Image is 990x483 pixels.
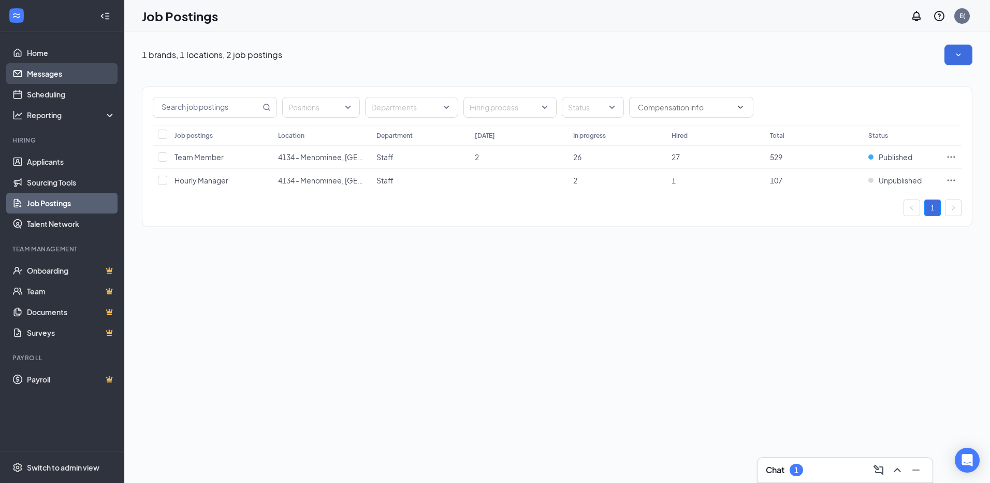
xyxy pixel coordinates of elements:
div: Payroll [12,353,113,362]
button: right [945,200,962,216]
th: Hired [666,125,765,146]
li: Next Page [945,200,962,216]
svg: ChevronDown [736,103,745,111]
div: E( [959,11,965,20]
th: Status [863,125,941,146]
a: Talent Network [27,214,115,234]
a: Sourcing Tools [27,172,115,193]
span: 529 [770,152,782,162]
svg: ChevronUp [891,464,904,476]
svg: Ellipses [946,152,956,162]
span: 27 [672,152,680,162]
span: 4134 - Menominee, [GEOGRAPHIC_DATA] [278,152,420,162]
div: Department [376,131,413,140]
div: Hiring [12,136,113,145]
a: Home [27,42,115,63]
span: Team Member [174,152,224,162]
span: 1 [672,176,676,185]
input: Compensation info [638,102,732,113]
td: Staff [371,146,470,169]
svg: Collapse [100,11,110,21]
svg: MagnifyingGlass [263,103,271,111]
div: Switch to admin view [27,462,99,473]
button: ComposeMessage [870,462,887,478]
li: Previous Page [904,200,920,216]
svg: WorkstreamLogo [11,10,22,21]
svg: Ellipses [946,175,956,186]
span: Published [879,152,912,162]
a: Job Postings [27,193,115,214]
span: right [950,205,956,211]
p: 1 brands, 1 locations, 2 job postings [142,49,282,61]
span: 4134 - Menominee, [GEOGRAPHIC_DATA] [278,176,420,185]
li: 1 [924,200,941,216]
span: 2 [475,152,479,162]
div: Reporting [27,110,116,120]
span: 26 [573,152,581,162]
span: Hourly Manager [174,176,228,185]
svg: ComposeMessage [872,464,885,476]
svg: QuestionInfo [933,10,945,22]
th: In progress [568,125,666,146]
div: 1 [794,466,798,475]
svg: SmallChevronDown [953,50,964,60]
span: 2 [573,176,577,185]
td: 4134 - Menominee, MI [273,169,371,192]
a: DocumentsCrown [27,302,115,322]
div: Team Management [12,245,113,253]
svg: Analysis [12,110,23,120]
td: 4134 - Menominee, MI [273,146,371,169]
a: PayrollCrown [27,369,115,390]
button: SmallChevronDown [944,45,972,65]
th: Total [765,125,863,146]
a: OnboardingCrown [27,260,115,281]
a: 1 [925,200,940,216]
a: Scheduling [27,84,115,105]
a: Messages [27,63,115,84]
button: Minimize [908,462,924,478]
a: Applicants [27,151,115,172]
th: [DATE] [470,125,568,146]
span: Staff [376,152,394,162]
span: Unpublished [879,175,922,186]
span: 107 [770,176,782,185]
div: Job postings [174,131,213,140]
a: SurveysCrown [27,322,115,343]
span: left [909,205,915,211]
h1: Job Postings [142,7,218,25]
svg: Settings [12,462,23,473]
span: Staff [376,176,394,185]
svg: Notifications [910,10,923,22]
h3: Chat [766,464,784,476]
button: left [904,200,920,216]
div: Open Intercom Messenger [955,448,980,473]
a: TeamCrown [27,281,115,302]
div: Location [278,131,304,140]
input: Search job postings [153,97,260,117]
svg: Minimize [910,464,922,476]
button: ChevronUp [889,462,906,478]
td: Staff [371,169,470,192]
